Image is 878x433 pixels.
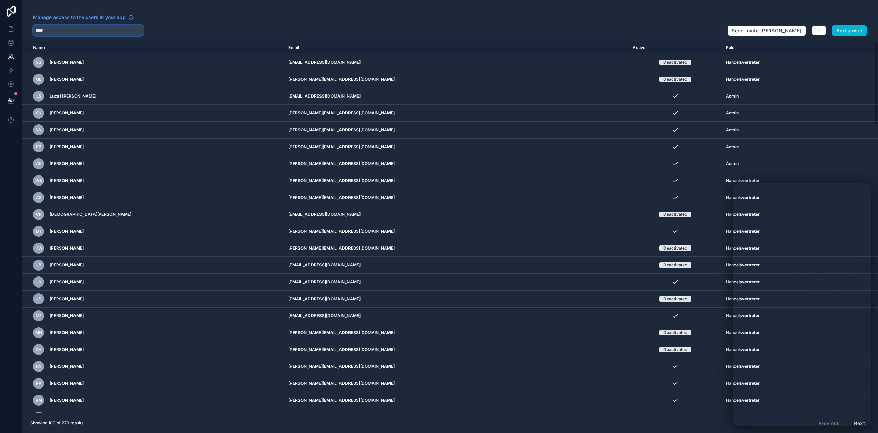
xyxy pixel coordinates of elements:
[284,155,629,172] td: [PERSON_NAME][EMAIL_ADDRESS][DOMAIN_NAME]
[36,262,41,268] span: JB
[35,245,42,251] span: HW
[629,41,722,54] th: Active
[663,330,687,335] div: Deactivated
[726,93,739,99] span: Admin
[36,127,42,133] span: NN
[726,195,760,200] span: Handelsvertreter
[663,262,687,268] div: Deactivated
[50,161,84,167] span: [PERSON_NAME]
[284,41,629,54] th: Email
[50,397,84,403] span: [PERSON_NAME]
[22,41,878,413] div: scrollable content
[36,279,41,285] span: JK
[726,364,760,369] span: Handelsvertreter
[50,296,84,302] span: [PERSON_NAME]
[36,347,42,352] span: OH
[22,41,284,54] th: Name
[726,127,739,133] span: Admin
[50,93,96,99] span: Luca1 [PERSON_NAME]
[832,25,867,36] button: Add a user
[35,330,42,335] span: MN
[726,245,760,251] span: Handelsvertreter
[284,358,629,375] td: [PERSON_NAME][EMAIL_ADDRESS][DOMAIN_NAME]
[726,397,760,403] span: Handelsvertreter
[36,364,41,369] span: PA
[50,347,84,352] span: [PERSON_NAME]
[726,161,739,167] span: Admin
[50,77,84,82] span: [PERSON_NAME]
[284,88,629,105] td: [EMAIL_ADDRESS][DOMAIN_NAME]
[284,257,629,274] td: [EMAIL_ADDRESS][DOMAIN_NAME]
[726,229,760,234] span: Handelsvertreter
[726,347,760,352] span: Handelsvertreter
[284,172,629,189] td: [PERSON_NAME][EMAIL_ADDRESS][DOMAIN_NAME]
[727,25,806,36] button: Send invite [PERSON_NAME]
[50,313,84,319] span: [PERSON_NAME]
[284,105,629,122] td: [PERSON_NAME][EMAIL_ADDRESS][DOMAIN_NAME]
[50,144,84,150] span: [PERSON_NAME]
[36,296,41,302] span: JS
[284,71,629,88] td: [PERSON_NAME][EMAIL_ADDRESS][DOMAIN_NAME]
[733,183,871,426] iframe: Intercom live chat
[284,341,629,358] td: [PERSON_NAME][EMAIL_ADDRESS][DOMAIN_NAME]
[36,60,41,65] span: SS
[36,381,41,386] span: PK
[284,189,629,206] td: [PERSON_NAME][EMAIL_ADDRESS][DOMAIN_NAME]
[284,240,629,257] td: [PERSON_NAME][EMAIL_ADDRESS][DOMAIN_NAME]
[50,195,84,200] span: [PERSON_NAME]
[726,330,760,335] span: Handelsvertreter
[50,330,84,335] span: [PERSON_NAME]
[284,122,629,139] td: [PERSON_NAME][EMAIL_ADDRESS][DOMAIN_NAME]
[284,291,629,308] td: [EMAIL_ADDRESS][DOMAIN_NAME]
[50,110,84,116] span: [PERSON_NAME]
[726,178,760,183] span: Handelsvertreter
[284,223,629,240] td: [PERSON_NAME][EMAIL_ADDRESS][DOMAIN_NAME]
[726,279,760,285] span: Handelsvertreter
[50,127,84,133] span: [PERSON_NAME]
[722,41,843,54] th: Role
[50,364,84,369] span: [PERSON_NAME]
[35,178,42,183] span: WB
[284,54,629,71] td: [EMAIL_ADDRESS][DOMAIN_NAME]
[726,110,739,116] span: Admin
[50,60,84,65] span: [PERSON_NAME]
[36,144,41,150] span: PB
[284,409,629,426] td: [EMAIL_ADDRESS][DOMAIN_NAME]
[36,93,41,99] span: LS
[284,375,629,392] td: [PERSON_NAME][EMAIL_ADDRESS][DOMAIN_NAME]
[663,212,687,217] div: Deactivated
[726,144,739,150] span: Admin
[663,296,687,302] div: Deactivated
[33,14,134,21] a: Manage access to the users in your app
[50,262,84,268] span: [PERSON_NAME]
[726,77,760,82] span: Handelsvertreter
[30,420,83,426] span: Showing 100 of 279 results
[284,324,629,341] td: [PERSON_NAME][EMAIL_ADDRESS][DOMAIN_NAME]
[36,110,41,116] span: SK
[726,296,760,302] span: Handelsvertreter
[726,60,760,65] span: Handelsvertreter
[284,274,629,291] td: [EMAIL_ADDRESS][DOMAIN_NAME]
[284,308,629,324] td: [EMAIL_ADDRESS][DOMAIN_NAME]
[50,178,84,183] span: [PERSON_NAME]
[284,392,629,409] td: [PERSON_NAME][EMAIL_ADDRESS][DOMAIN_NAME]
[50,245,84,251] span: [PERSON_NAME]
[36,397,42,403] span: RM
[36,212,42,217] span: CR
[36,313,42,319] span: MF
[33,14,126,21] span: Manage access to the users in your app
[36,229,42,234] span: DT
[726,381,760,386] span: Handelsvertreter
[726,313,760,319] span: Handelsvertreter
[726,212,760,217] span: Handelsvertreter
[50,212,131,217] span: [DEMOGRAPHIC_DATA][PERSON_NAME]
[663,347,687,352] div: Deactivated
[36,161,42,167] span: AK
[726,262,760,268] span: Handelsvertreter
[284,139,629,155] td: [PERSON_NAME][EMAIL_ADDRESS][DOMAIN_NAME]
[50,381,84,386] span: [PERSON_NAME]
[663,60,687,65] div: Deactivated
[36,77,42,82] span: OB
[663,245,687,251] div: Deactivated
